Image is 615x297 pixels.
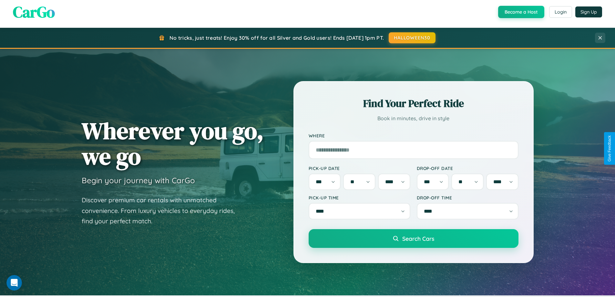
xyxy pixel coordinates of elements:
label: Drop-off Time [417,195,518,200]
p: Book in minutes, drive in style [309,114,518,123]
button: Sign Up [575,6,602,17]
h3: Begin your journey with CarGo [82,175,195,185]
label: Where [309,133,518,138]
iframe: Intercom live chat [6,275,22,291]
span: CarGo [13,1,55,23]
div: Give Feedback [607,135,612,162]
span: No tricks, just treats! Enjoy 30% off for all Silver and Gold users! Ends [DATE] 1pm PT. [169,35,384,41]
label: Pick-up Date [309,165,410,171]
button: Search Cars [309,229,518,248]
h2: Find Your Perfect Ride [309,96,518,111]
button: Become a Host [498,6,544,18]
span: Search Cars [402,235,434,242]
p: Discover premium car rentals with unmatched convenience. From luxury vehicles to everyday rides, ... [82,195,243,227]
button: Login [549,6,572,18]
h1: Wherever you go, we go [82,118,264,169]
button: HALLOWEEN30 [389,32,436,43]
label: Pick-up Time [309,195,410,200]
label: Drop-off Date [417,165,518,171]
